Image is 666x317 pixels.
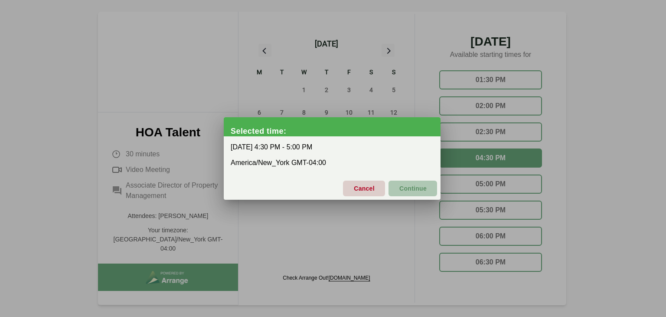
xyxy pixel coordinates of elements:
[399,179,427,198] span: Continue
[224,136,441,174] div: [DATE] 4:30 PM - 5:00 PM America/New_York GMT-04:00
[353,179,375,198] span: Cancel
[388,181,437,196] button: Continue
[231,127,441,135] div: Selected time:
[343,181,385,196] button: Cancel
